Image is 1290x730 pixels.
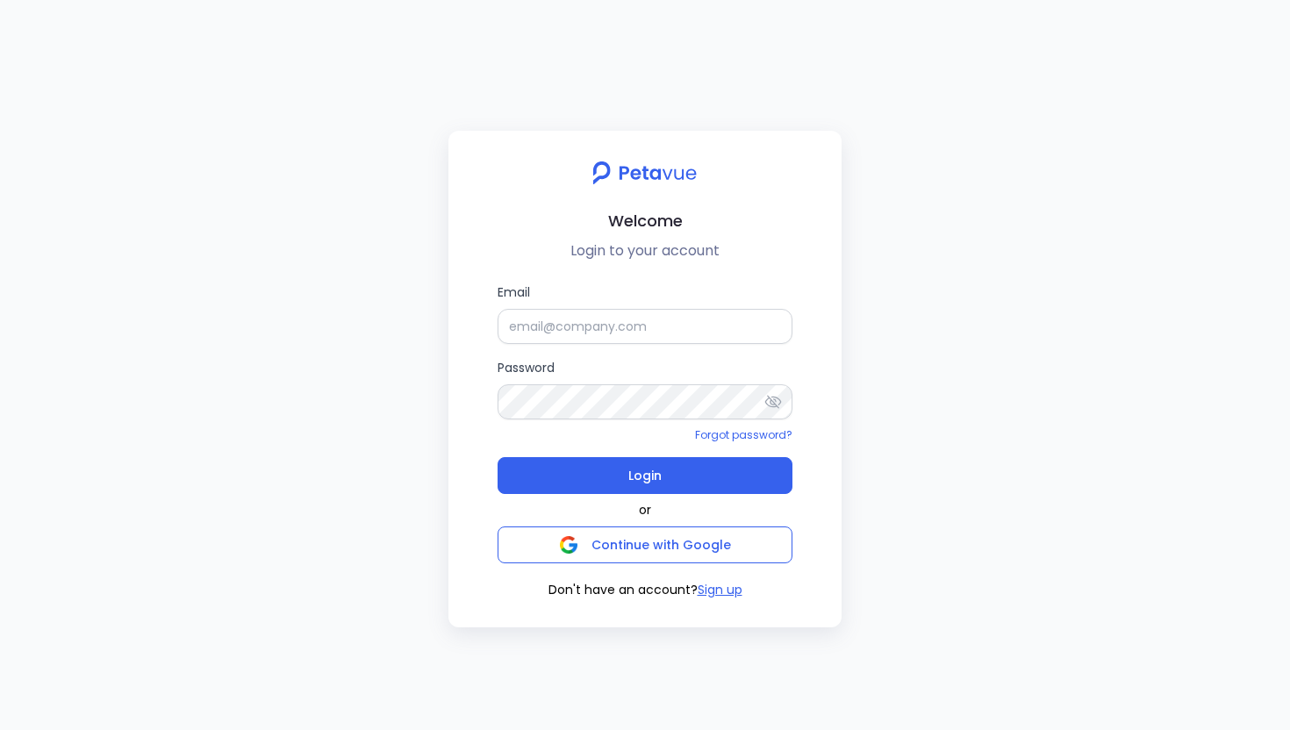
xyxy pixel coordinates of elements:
[498,384,792,419] input: Password
[498,283,792,344] label: Email
[498,358,792,419] label: Password
[548,581,698,599] span: Don't have an account?
[462,208,828,233] h2: Welcome
[498,526,792,563] button: Continue with Google
[498,457,792,494] button: Login
[695,427,792,442] a: Forgot password?
[628,463,662,488] span: Login
[698,581,742,599] button: Sign up
[581,152,708,194] img: petavue logo
[639,501,651,519] span: or
[591,536,731,554] span: Continue with Google
[498,309,792,344] input: Email
[462,240,828,261] p: Login to your account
